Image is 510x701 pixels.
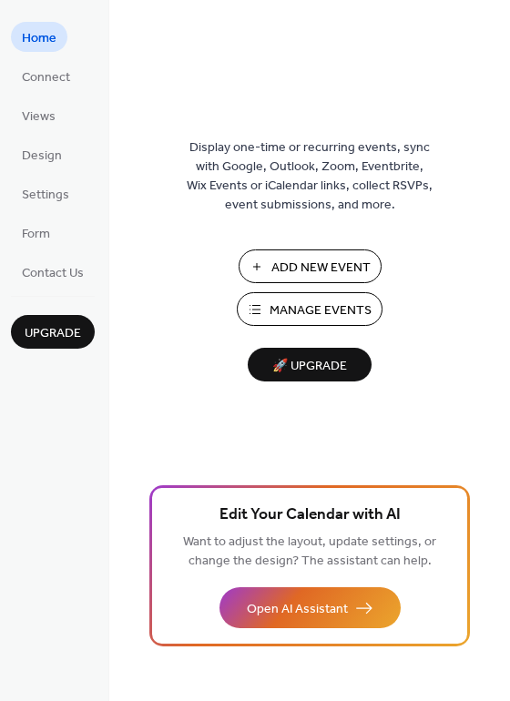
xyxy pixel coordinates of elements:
[11,315,95,349] button: Upgrade
[219,503,401,528] span: Edit Your Calendar with AI
[11,178,80,208] a: Settings
[237,292,382,326] button: Manage Events
[11,218,61,248] a: Form
[11,257,95,287] a: Contact Us
[25,324,81,343] span: Upgrade
[22,107,56,127] span: Views
[248,348,372,381] button: 🚀 Upgrade
[259,354,361,379] span: 🚀 Upgrade
[219,587,401,628] button: Open AI Assistant
[22,264,84,283] span: Contact Us
[247,600,348,619] span: Open AI Assistant
[11,139,73,169] a: Design
[183,530,436,574] span: Want to adjust the layout, update settings, or change the design? The assistant can help.
[11,61,81,91] a: Connect
[270,301,372,320] span: Manage Events
[22,29,56,48] span: Home
[22,68,70,87] span: Connect
[22,225,50,244] span: Form
[11,100,66,130] a: Views
[187,138,433,215] span: Display one-time or recurring events, sync with Google, Outlook, Zoom, Eventbrite, Wix Events or ...
[11,22,67,52] a: Home
[239,249,382,283] button: Add New Event
[22,147,62,166] span: Design
[271,259,371,278] span: Add New Event
[22,186,69,205] span: Settings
